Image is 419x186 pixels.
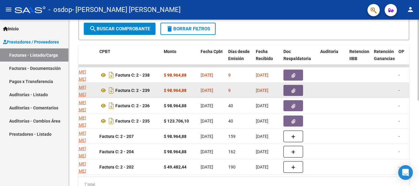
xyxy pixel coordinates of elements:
span: 40 [228,119,233,123]
span: [DATE] [201,73,213,78]
span: - osdop [48,3,72,17]
button: Borrar Filtros [160,23,216,35]
span: [DATE] [201,103,213,108]
span: 9 [228,73,231,78]
span: 9 [228,88,231,93]
span: 162 [228,149,236,154]
i: Descargar documento [107,70,115,80]
span: [DATE] [256,88,268,93]
span: Inicio [3,25,19,32]
span: - [398,149,400,154]
span: [DATE] [256,119,268,123]
span: - [398,134,400,139]
datatable-header-cell: Retencion IIBB [347,45,371,72]
span: Fecha Recibido [256,49,273,61]
datatable-header-cell: CPBT [97,45,161,72]
span: Retencion IIBB [349,49,369,61]
mat-icon: search [89,25,97,32]
span: [DATE] [201,165,213,169]
datatable-header-cell: Auditoria [318,45,347,72]
strong: Factura C: 2 - 202 [99,165,134,169]
span: - [398,88,400,93]
i: Descargar documento [107,85,115,95]
span: 40 [228,103,233,108]
span: [DATE] [256,149,268,154]
span: [DATE] [256,134,268,139]
datatable-header-cell: Fecha Recibido [253,45,281,72]
datatable-header-cell: Monto [161,45,198,72]
i: Descargar documento [107,101,115,111]
span: CPBT [99,49,110,54]
span: - [398,119,400,123]
strong: Factura C: 2 - 235 [115,119,150,123]
span: Auditoria [320,49,338,54]
span: Retención Ganancias [374,49,395,61]
span: Borrar Filtros [166,26,210,32]
span: [DATE] [201,119,213,123]
span: [DATE] [256,165,268,169]
span: OP [398,49,404,54]
strong: Factura C: 2 - 239 [115,88,150,93]
span: [DATE] [256,73,268,78]
span: - [398,103,400,108]
strong: $ 98.964,88 [164,134,186,139]
mat-icon: menu [5,6,12,13]
span: [DATE] [201,88,213,93]
span: Días desde Emisión [228,49,250,61]
button: Buscar Comprobante [84,23,156,35]
span: Prestadores / Proveedores [3,39,59,45]
datatable-header-cell: Doc Respaldatoria [281,45,318,72]
span: - [398,165,400,169]
strong: Factura C: 2 - 207 [99,134,134,139]
span: [DATE] [201,134,213,139]
mat-icon: person [407,6,414,13]
span: Monto [164,49,176,54]
span: - [PERSON_NAME] [PERSON_NAME] [72,3,181,17]
span: [DATE] [201,149,213,154]
datatable-header-cell: Días desde Emisión [226,45,253,72]
strong: $ 98.964,88 [164,103,186,108]
span: Fecha Cpbt [201,49,223,54]
strong: $ 123.706,10 [164,119,189,123]
mat-icon: delete [166,25,173,32]
datatable-header-cell: Retención Ganancias [371,45,396,72]
strong: $ 49.482,44 [164,165,186,169]
datatable-header-cell: Fecha Cpbt [198,45,226,72]
span: Doc Respaldatoria [283,49,311,61]
span: [DATE] [256,103,268,108]
i: Descargar documento [107,116,115,126]
strong: $ 98.964,88 [164,149,186,154]
div: Open Intercom Messenger [398,165,413,180]
span: - [398,73,400,78]
span: 159 [228,134,236,139]
strong: $ 98.964,88 [164,73,186,78]
strong: Factura C: 2 - 204 [99,149,134,154]
strong: $ 98.964,88 [164,88,186,93]
strong: Factura C: 2 - 238 [115,73,150,78]
span: 190 [228,165,236,169]
span: Buscar Comprobante [89,26,150,32]
strong: Factura C: 2 - 236 [115,103,150,108]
